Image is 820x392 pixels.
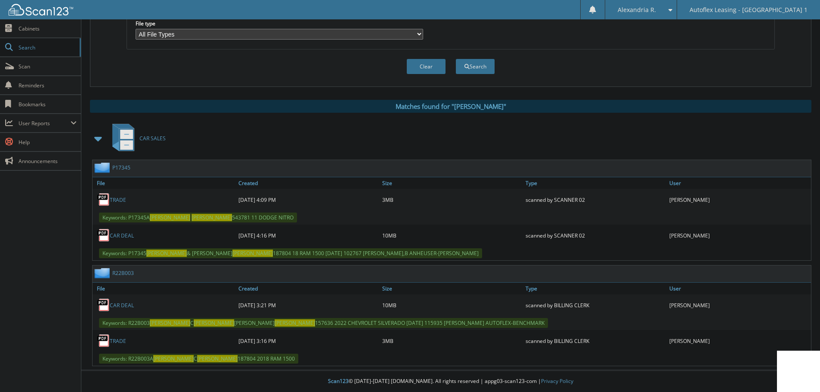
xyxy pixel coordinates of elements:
[99,248,482,258] span: Keywords: P17345 & [PERSON_NAME] 187804 18 RAM 1500 [DATE] 102767 [PERSON_NAME],B ANHEUSER-[PERSO...
[19,25,77,32] span: Cabinets
[139,135,166,142] span: CAR SALES
[618,7,656,12] span: Alexandria R.
[19,101,77,108] span: Bookmarks
[236,227,380,244] div: [DATE] 4:16 PM
[456,59,495,74] button: Search
[380,283,524,294] a: Size
[523,177,667,189] a: Type
[197,355,238,362] span: [PERSON_NAME]
[19,120,71,127] span: User Reports
[97,299,110,312] img: PDF.png
[667,177,811,189] a: User
[380,332,524,349] div: 3MB
[667,227,811,244] div: [PERSON_NAME]
[9,4,73,15] img: scan123-logo-white.svg
[94,162,112,173] img: folder2.png
[523,296,667,314] div: scanned by BILLING CLERK
[407,59,446,74] button: Clear
[667,283,811,294] a: User
[19,63,77,70] span: Scan
[81,371,820,392] div: © [DATE]-[DATE] [DOMAIN_NAME]. All rights reserved | appg03-scan123-com |
[110,232,134,239] a: CAR DEAL
[146,250,187,257] span: [PERSON_NAME]
[192,214,232,221] span: [PERSON_NAME]
[523,191,667,208] div: scanned by SCANNER 02
[110,302,134,309] a: CAR DEAL
[777,351,820,392] iframe: Chat Widget
[523,332,667,349] div: scanned by BILLING CLERK
[194,319,234,327] span: [PERSON_NAME]
[150,214,190,221] span: [PERSON_NAME]
[99,354,298,364] span: Keywords: R22B003A C 187804 2018 RAM 1500
[97,229,110,242] img: PDF.png
[236,332,380,349] div: [DATE] 3:16 PM
[153,355,194,362] span: [PERSON_NAME]
[19,82,77,89] span: Reminders
[523,227,667,244] div: scanned by SCANNER 02
[380,191,524,208] div: 3MB
[236,191,380,208] div: [DATE] 4:09 PM
[236,177,380,189] a: Created
[107,121,166,155] a: CAR SALES
[275,319,315,327] span: [PERSON_NAME]
[112,269,134,277] a: R22B003
[112,164,130,171] a: P17345
[97,334,110,347] img: PDF.png
[150,319,190,327] span: [PERSON_NAME]
[541,377,573,385] a: Privacy Policy
[136,20,423,27] label: File type
[99,213,297,222] span: Keywords: P17345A 543781 11 DODGE NITRO
[19,44,75,51] span: Search
[232,250,273,257] span: [PERSON_NAME]
[667,191,811,208] div: [PERSON_NAME]
[523,283,667,294] a: Type
[19,157,77,165] span: Announcements
[236,283,380,294] a: Created
[97,193,110,206] img: PDF.png
[90,100,811,113] div: Matches found for "[PERSON_NAME]"
[93,177,236,189] a: File
[380,177,524,189] a: Size
[690,7,808,12] span: Autoflex Leasing - [GEOGRAPHIC_DATA] 1
[667,332,811,349] div: [PERSON_NAME]
[94,268,112,278] img: folder2.png
[110,196,126,204] a: TRADE
[110,337,126,345] a: TRADE
[99,318,548,328] span: Keywords: R22B003 C [PERSON_NAME] 157636 2022 CHEVROLET SILVERADO [DATE] 115935 [PERSON_NAME] AUT...
[380,227,524,244] div: 10MB
[380,296,524,314] div: 10MB
[19,139,77,146] span: Help
[93,283,236,294] a: File
[328,377,349,385] span: Scan123
[667,296,811,314] div: [PERSON_NAME]
[236,296,380,314] div: [DATE] 3:21 PM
